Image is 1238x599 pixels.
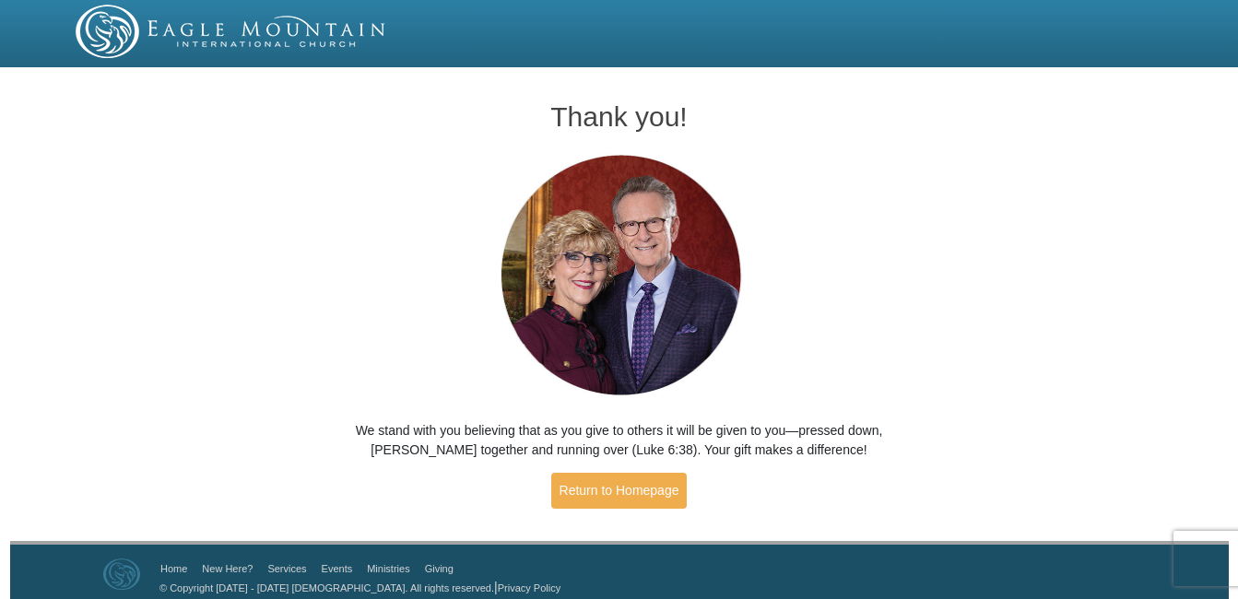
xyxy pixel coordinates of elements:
[367,563,409,574] a: Ministries
[159,582,494,593] a: © Copyright [DATE] - [DATE] [DEMOGRAPHIC_DATA]. All rights reserved.
[483,149,755,403] img: Pastors George and Terri Pearsons
[498,582,560,593] a: Privacy Policy
[322,563,353,574] a: Events
[551,473,688,509] a: Return to Homepage
[103,558,140,590] img: Eagle Mountain International Church
[267,563,306,574] a: Services
[153,578,560,597] p: |
[160,563,187,574] a: Home
[319,101,919,132] h1: Thank you!
[425,563,454,574] a: Giving
[202,563,253,574] a: New Here?
[76,5,387,58] img: EMIC
[319,421,919,460] p: We stand with you believing that as you give to others it will be given to you—pressed down, [PER...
